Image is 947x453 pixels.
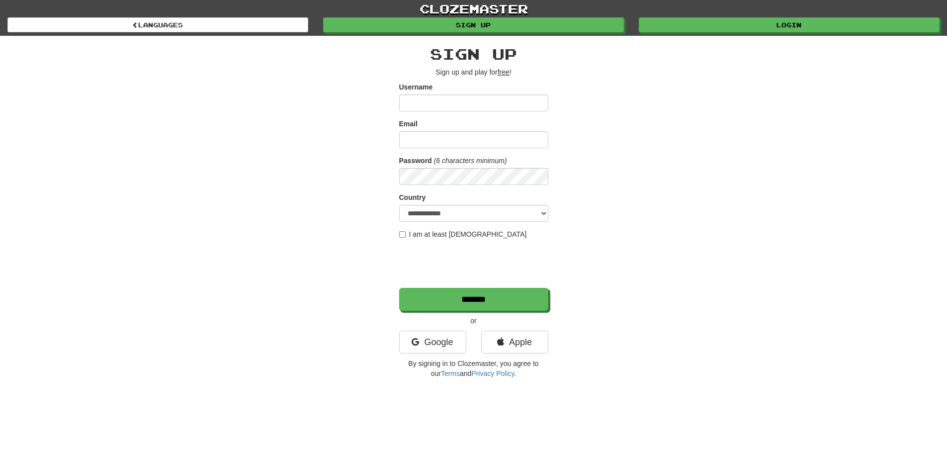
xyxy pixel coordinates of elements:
[399,229,527,239] label: I am at least [DEMOGRAPHIC_DATA]
[434,157,507,165] em: (6 characters minimum)
[399,231,406,238] input: I am at least [DEMOGRAPHIC_DATA]
[399,119,418,129] label: Email
[441,369,460,377] a: Terms
[399,244,550,283] iframe: reCAPTCHA
[399,331,466,354] a: Google
[399,67,548,77] p: Sign up and play for !
[399,316,548,326] p: or
[498,68,510,76] u: free
[399,82,433,92] label: Username
[399,46,548,62] h2: Sign up
[471,369,514,377] a: Privacy Policy
[399,192,426,202] label: Country
[399,156,432,166] label: Password
[399,359,548,378] p: By signing in to Clozemaster, you agree to our and .
[7,17,308,32] a: Languages
[481,331,548,354] a: Apple
[323,17,624,32] a: Sign up
[639,17,940,32] a: Login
